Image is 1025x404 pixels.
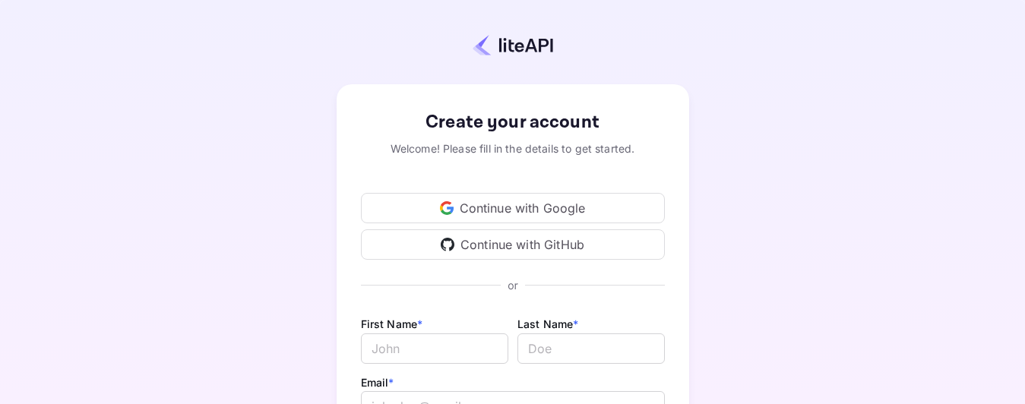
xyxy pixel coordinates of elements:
div: Create your account [361,109,665,136]
img: liteapi [473,34,553,56]
label: Last Name [517,317,579,330]
label: First Name [361,317,423,330]
input: John [361,333,508,364]
div: Welcome! Please fill in the details to get started. [361,140,665,156]
input: Doe [517,333,665,364]
div: Continue with GitHub [361,229,665,260]
div: Continue with Google [361,193,665,223]
label: Email [361,376,394,389]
